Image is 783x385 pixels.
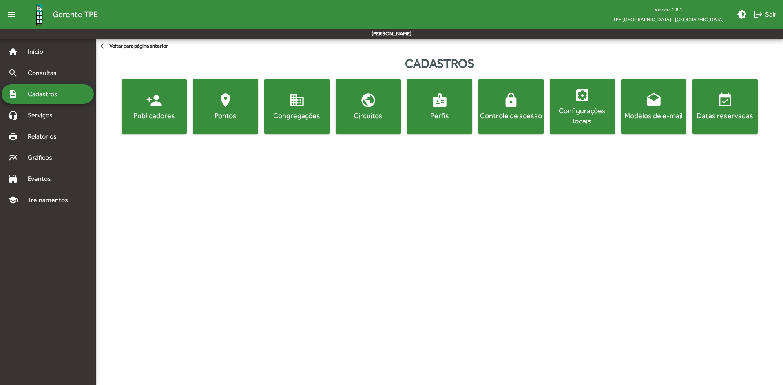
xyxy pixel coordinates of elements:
[3,6,20,22] mat-icon: menu
[96,54,783,73] div: Cadastros
[23,89,68,99] span: Cadastros
[336,79,401,134] button: Circuitos
[8,89,18,99] mat-icon: note_add
[99,42,109,51] mat-icon: arrow_back
[289,92,305,108] mat-icon: domain
[23,132,67,141] span: Relatórios
[503,92,519,108] mat-icon: lock
[266,110,328,121] div: Congregações
[23,110,64,120] span: Serviços
[23,47,55,57] span: Início
[8,132,18,141] mat-icon: print
[750,7,780,22] button: Sair
[737,9,747,19] mat-icon: brightness_medium
[8,68,18,78] mat-icon: search
[431,92,448,108] mat-icon: badge
[407,79,472,134] button: Perfis
[753,7,776,22] span: Sair
[621,79,686,134] button: Modelos de e-mail
[692,79,758,134] button: Datas reservadas
[146,92,162,108] mat-icon: person_add
[99,42,168,51] span: Voltar para página anterior
[23,68,67,78] span: Consultas
[123,110,185,121] div: Publicadores
[26,1,53,28] img: Logo
[646,92,662,108] mat-icon: drafts
[717,92,733,108] mat-icon: event_available
[623,110,685,121] div: Modelos de e-mail
[53,8,98,21] span: Gerente TPE
[753,9,763,19] mat-icon: logout
[264,79,330,134] button: Congregações
[480,110,542,121] div: Controle de acesso
[550,79,615,134] button: Configurações locais
[8,110,18,120] mat-icon: headset_mic
[337,110,399,121] div: Circuitos
[360,92,376,108] mat-icon: public
[478,79,544,134] button: Controle de acesso
[193,79,258,134] button: Pontos
[409,110,471,121] div: Perfis
[8,47,18,57] mat-icon: home
[20,1,98,28] a: Gerente TPE
[217,92,234,108] mat-icon: location_on
[195,110,257,121] div: Pontos
[551,106,613,126] div: Configurações locais
[574,87,591,103] mat-icon: settings_applications
[694,110,756,121] div: Datas reservadas
[606,14,730,24] span: TPE [GEOGRAPHIC_DATA] - [GEOGRAPHIC_DATA]
[122,79,187,134] button: Publicadores
[606,4,730,14] div: Versão: 1.8.1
